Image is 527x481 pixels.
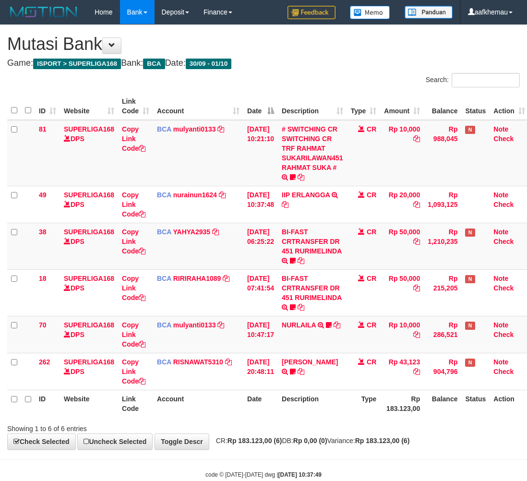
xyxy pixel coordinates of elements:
[173,321,216,329] a: mulyanti0133
[39,228,47,236] span: 38
[452,73,520,87] input: Search:
[282,201,288,208] a: Copy IIP ERLANGGA to clipboard
[157,125,171,133] span: BCA
[35,390,60,417] th: ID
[243,390,278,417] th: Date
[64,321,114,329] a: SUPERLIGA168
[380,186,424,223] td: Rp 20,000
[461,390,490,417] th: Status
[173,228,211,236] a: YAHYA2935
[60,390,118,417] th: Website
[157,191,171,199] span: BCA
[282,191,330,199] a: IIP ERLANGGA
[367,358,376,366] span: CR
[278,390,347,417] th: Description
[380,390,424,417] th: Rp 183.123,00
[347,390,381,417] th: Type
[465,322,475,330] span: Has Note
[278,93,347,120] th: Description: activate to sort column ascending
[287,6,335,19] img: Feedback.jpg
[173,191,217,199] a: nurainun1624
[77,433,153,450] a: Uncheck Selected
[7,5,80,19] img: MOTION_logo.png
[413,284,420,292] a: Copy Rp 50,000 to clipboard
[7,59,520,68] h4: Game: Bank: Date:
[153,93,243,120] th: Account: activate to sort column ascending
[493,331,514,338] a: Check
[493,284,514,292] a: Check
[298,173,304,181] a: Copy # SWITCHING CR SWITCHING CR TRF RAHMAT SUKARILAWAN451 RAHMAT SUKA # to clipboard
[493,228,508,236] a: Note
[243,120,278,186] td: [DATE] 10:21:10
[60,316,118,353] td: DPS
[282,321,316,329] a: NURLAILA
[122,321,145,348] a: Copy Link Code
[278,223,347,269] td: BI-FAST CRTRANSFER DR 451 RURIMELINDA
[122,228,145,255] a: Copy Link Code
[211,437,410,445] span: CR: DB: Variance:
[465,359,475,367] span: Has Note
[493,238,514,245] a: Check
[493,201,514,208] a: Check
[380,223,424,269] td: Rp 50,000
[157,358,171,366] span: BCA
[367,191,376,199] span: CR
[413,368,420,375] a: Copy Rp 43,123 to clipboard
[217,321,224,329] a: Copy mulyanti0133 to clipboard
[380,353,424,390] td: Rp 43,123
[413,201,420,208] a: Copy Rp 20,000 to clipboard
[413,238,420,245] a: Copy Rp 50,000 to clipboard
[413,331,420,338] a: Copy Rp 10,000 to clipboard
[334,321,340,329] a: Copy NURLAILA to clipboard
[493,368,514,375] a: Check
[424,93,461,120] th: Balance
[205,471,322,478] small: code © [DATE]-[DATE] dwg |
[223,275,229,282] a: Copy RIRIRAHA1089 to clipboard
[465,228,475,237] span: Has Note
[298,368,304,375] a: Copy YOSI EFENDI to clipboard
[64,228,114,236] a: SUPERLIGA168
[282,125,343,171] a: # SWITCHING CR SWITCHING CR TRF RAHMAT SUKARILAWAN451 RAHMAT SUKA #
[350,6,390,19] img: Button%20Memo.svg
[493,358,508,366] a: Note
[380,120,424,186] td: Rp 10,000
[7,420,213,433] div: Showing 1 to 6 of 6 entries
[155,433,209,450] a: Toggle Descr
[219,191,226,199] a: Copy nurainun1624 to clipboard
[118,93,153,120] th: Link Code: activate to sort column ascending
[33,59,121,69] span: ISPORT > SUPERLIGA168
[64,358,114,366] a: SUPERLIGA168
[173,275,221,282] a: RIRIRAHA1089
[157,321,171,329] span: BCA
[39,125,47,133] span: 81
[424,316,461,353] td: Rp 286,521
[367,228,376,236] span: CR
[60,120,118,186] td: DPS
[493,275,508,282] a: Note
[278,269,347,316] td: BI-FAST CRTRANSFER DR 451 RURIMELINDA
[225,358,232,366] a: Copy RISNAWAT5310 to clipboard
[243,316,278,353] td: [DATE] 10:47:17
[278,471,322,478] strong: [DATE] 10:37:49
[367,125,376,133] span: CR
[122,125,145,152] a: Copy Link Code
[493,191,508,199] a: Note
[7,433,76,450] a: Check Selected
[39,321,47,329] span: 70
[493,321,508,329] a: Note
[405,6,453,19] img: panduan.png
[60,353,118,390] td: DPS
[60,93,118,120] th: Website: activate to sort column ascending
[157,228,171,236] span: BCA
[347,93,381,120] th: Type: activate to sort column ascending
[122,191,145,218] a: Copy Link Code
[122,358,145,385] a: Copy Link Code
[355,437,410,445] strong: Rp 183.123,00 (6)
[493,125,508,133] a: Note
[186,59,232,69] span: 30/09 - 01/10
[424,390,461,417] th: Balance
[413,135,420,143] a: Copy Rp 10,000 to clipboard
[39,191,47,199] span: 49
[380,93,424,120] th: Amount: activate to sort column ascending
[465,275,475,283] span: Has Note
